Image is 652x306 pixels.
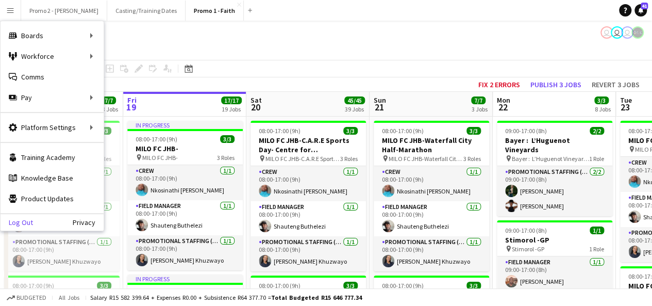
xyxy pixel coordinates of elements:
[127,200,243,235] app-card-role: Field Manager1/108:00-17:00 (9h)Shauteng Buthelezi
[589,245,604,253] span: 1 Role
[1,147,104,168] a: Training Academy
[1,87,104,108] div: Pay
[497,121,612,216] app-job-card: 09:00-17:00 (8h)2/2Bayer : L’Huguenot Vineyards Bayer : L’Huguenot Vineyards1 RolePromotional Sta...
[127,165,243,200] app-card-role: Crew1/108:00-17:00 (9h)Nkosinathi [PERSON_NAME]
[595,105,611,113] div: 8 Jobs
[250,166,366,201] app-card-role: Crew1/108:00-17:00 (9h)Nkosinathi [PERSON_NAME]
[127,121,243,270] app-job-card: In progress08:00-17:00 (9h)3/3MILO FC JHB- MILO FC JHB-3 RolesCrew1/108:00-17:00 (9h)Nkosinathi [...
[250,95,262,105] span: Sat
[12,282,54,289] span: 08:00-17:00 (9h)
[374,136,489,154] h3: MILO FC JHB-Waterfall City Half-Marathon
[590,227,604,234] span: 1/1
[374,201,489,236] app-card-role: Field Manager1/108:00-17:00 (9h)Shauteng Buthelezi
[374,121,489,271] app-job-card: 08:00-17:00 (9h)3/3MILO FC JHB-Waterfall City Half-Marathon MILO FC JHB-Waterfall City Half-Marat...
[259,282,300,289] span: 08:00-17:00 (9h)
[588,78,644,91] button: Revert 3 jobs
[497,136,612,154] h3: Bayer : L’Huguenot Vineyards
[127,121,243,129] div: In progress
[471,96,486,104] span: 7/7
[631,26,644,39] app-user-avatar: Eddie Malete
[73,218,104,227] a: Privacy
[265,155,340,163] span: MILO FC JHB-C.A.R.E Sports Day- Centre for [MEDICAL_DATA] & Education
[374,236,489,271] app-card-role: Promotional Staffing (Brand Ambassadors)1/108:00-17:00 (9h)[PERSON_NAME] Khuzwayo
[497,95,510,105] span: Mon
[495,101,510,113] span: 22
[5,292,48,303] button: Budgeted
[127,235,243,270] app-card-role: Promotional Staffing (Brand Ambassadors)1/108:00-17:00 (9h)[PERSON_NAME] Khuzwayo
[136,135,177,143] span: 08:00-17:00 (9h)
[220,135,235,143] span: 3/3
[4,236,120,271] app-card-role: Promotional Staffing (Brand Ambassadors)1/108:00-17:00 (9h)[PERSON_NAME] Khuzwayo
[102,96,116,104] span: 7/7
[466,282,481,289] span: 3/3
[186,1,244,21] button: Promo 1 - Faith
[472,105,488,113] div: 3 Jobs
[102,105,118,113] div: 3 Jobs
[505,227,547,234] span: 09:00-17:00 (8h)
[382,282,424,289] span: 08:00-17:00 (9h)
[250,121,366,271] app-job-card: 08:00-17:00 (9h)3/3MILO FC JHB-C.A.R.E Sports Day- Centre for [MEDICAL_DATA] & Education MILO FC ...
[259,127,300,135] span: 08:00-17:00 (9h)
[618,101,632,113] span: 23
[382,127,424,135] span: 08:00-17:00 (9h)
[107,1,186,21] button: Casting/Training Dates
[497,220,612,292] app-job-card: 09:00-17:00 (8h)1/1Stimorol -GP Stimorol -GP1 RoleField Manager1/109:00-17:00 (8h)[PERSON_NAME]
[512,155,589,163] span: Bayer : L’Huguenot Vineyards
[600,26,613,39] app-user-avatar: Tesa Nicolau
[512,245,544,253] span: Stimorol -GP
[271,294,362,301] span: Total Budgeted R15 646 777.34
[634,4,647,17] a: 41
[126,101,137,113] span: 19
[250,136,366,154] h3: MILO FC JHB-C.A.R.E Sports Day- Centre for [MEDICAL_DATA] & Education
[505,127,547,135] span: 09:00-17:00 (8h)
[222,105,241,113] div: 19 Jobs
[343,282,358,289] span: 3/3
[127,275,243,283] div: In progress
[463,155,481,163] span: 3 Roles
[589,155,604,163] span: 1 Role
[221,96,242,104] span: 17/17
[57,294,81,301] span: All jobs
[374,95,386,105] span: Sun
[1,25,104,46] div: Boards
[90,294,362,301] div: Salary R15 582 399.64 + Expenses R0.00 + Subsistence R64 377.70 =
[621,26,633,39] app-user-avatar: Tesa Nicolau
[343,127,358,135] span: 3/3
[474,78,524,91] button: Fix 2 errors
[249,101,262,113] span: 20
[526,78,586,91] button: Publish 3 jobs
[127,144,243,153] h3: MILO FC JHB-
[1,46,104,67] div: Workforce
[374,166,489,201] app-card-role: Crew1/108:00-17:00 (9h)Nkosinathi [PERSON_NAME]
[1,218,33,227] a: Log Out
[345,105,364,113] div: 39 Jobs
[497,256,612,292] app-card-role: Field Manager1/109:00-17:00 (8h)[PERSON_NAME]
[340,155,358,163] span: 3 Roles
[620,95,632,105] span: Tue
[389,155,463,163] span: MILO FC JHB-Waterfall City Half-Marathon
[1,168,104,188] a: Knowledge Base
[611,26,623,39] app-user-avatar: Tesa Nicolau
[1,117,104,138] div: Platform Settings
[641,3,648,9] span: 41
[594,96,609,104] span: 3/3
[142,154,178,162] span: MILO FC JHB-
[21,1,107,21] button: Promo 2 - [PERSON_NAME]
[1,188,104,209] a: Product Updates
[590,127,604,135] span: 2/2
[497,166,612,216] app-card-role: Promotional Staffing (Brand Ambassadors)2/209:00-17:00 (8h)[PERSON_NAME][PERSON_NAME]
[250,236,366,271] app-card-role: Promotional Staffing (Brand Ambassadors)1/108:00-17:00 (9h)[PERSON_NAME] Khuzwayo
[1,67,104,87] a: Comms
[466,127,481,135] span: 3/3
[16,294,46,301] span: Budgeted
[217,154,235,162] span: 3 Roles
[497,235,612,245] h3: Stimorol -GP
[372,101,386,113] span: 21
[344,96,365,104] span: 45/45
[97,282,111,289] span: 3/3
